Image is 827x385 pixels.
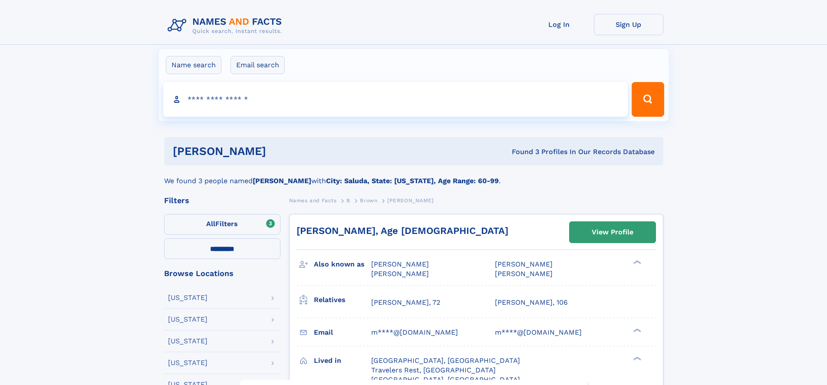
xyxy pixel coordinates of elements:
span: B [346,197,350,204]
div: [US_STATE] [168,294,208,301]
button: Search Button [632,82,664,117]
span: Travelers Rest, [GEOGRAPHIC_DATA] [371,366,496,374]
span: [PERSON_NAME] [495,260,553,268]
div: [US_STATE] [168,338,208,345]
span: [PERSON_NAME] [371,260,429,268]
b: City: Saluda, State: [US_STATE], Age Range: 60-99 [326,177,499,185]
b: [PERSON_NAME] [253,177,311,185]
h3: Relatives [314,293,371,307]
span: All [206,220,215,228]
div: ❯ [631,260,642,265]
div: Filters [164,197,280,204]
div: ❯ [631,355,642,361]
a: [PERSON_NAME], 72 [371,298,440,307]
a: View Profile [570,222,656,243]
span: [GEOGRAPHIC_DATA], [GEOGRAPHIC_DATA] [371,356,520,365]
label: Name search [166,56,221,74]
a: Sign Up [594,14,663,35]
a: Brown [360,195,377,206]
img: Logo Names and Facts [164,14,289,37]
div: Browse Locations [164,270,280,277]
a: B [346,195,350,206]
h1: [PERSON_NAME] [173,146,389,157]
span: [PERSON_NAME] [495,270,553,278]
div: ❯ [631,327,642,333]
div: Found 3 Profiles In Our Records Database [389,147,655,157]
h3: Email [314,325,371,340]
a: [PERSON_NAME], 106 [495,298,568,307]
input: search input [163,82,628,117]
h3: Also known as [314,257,371,272]
div: [US_STATE] [168,359,208,366]
div: We found 3 people named with . [164,165,663,186]
span: Brown [360,197,377,204]
span: [PERSON_NAME] [371,270,429,278]
h3: Lived in [314,353,371,368]
label: Filters [164,214,280,235]
div: [US_STATE] [168,316,208,323]
span: [PERSON_NAME] [387,197,434,204]
a: [PERSON_NAME], Age [DEMOGRAPHIC_DATA] [297,225,508,236]
div: View Profile [592,222,633,242]
label: Email search [231,56,285,74]
a: Log In [524,14,594,35]
span: [GEOGRAPHIC_DATA], [GEOGRAPHIC_DATA] [371,375,520,384]
a: Names and Facts [289,195,337,206]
